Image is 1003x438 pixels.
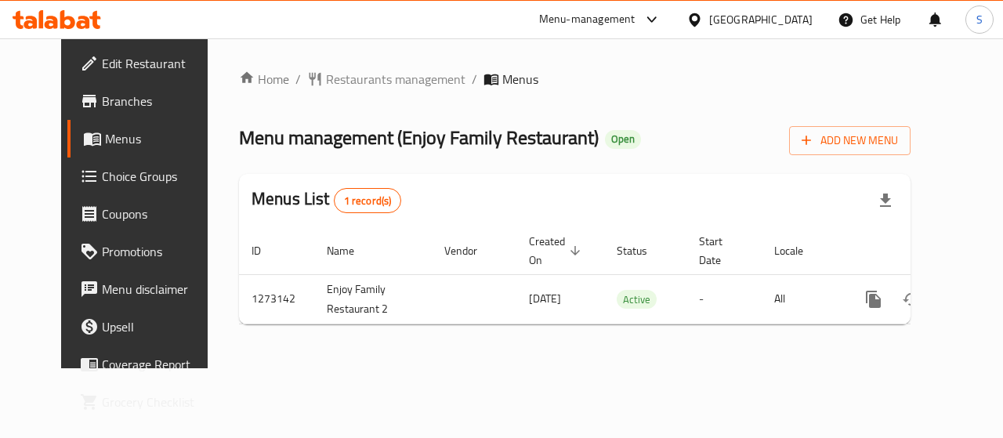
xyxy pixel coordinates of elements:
[472,70,477,89] li: /
[699,232,743,270] span: Start Date
[617,291,657,309] span: Active
[605,130,641,149] div: Open
[239,70,289,89] a: Home
[67,195,229,233] a: Coupons
[529,232,585,270] span: Created On
[67,346,229,383] a: Coverage Report
[893,281,930,318] button: Change Status
[444,241,498,260] span: Vendor
[239,120,599,155] span: Menu management ( Enjoy Family Restaurant )
[529,288,561,309] span: [DATE]
[295,70,301,89] li: /
[102,317,216,336] span: Upsell
[102,167,216,186] span: Choice Groups
[617,290,657,309] div: Active
[102,393,216,411] span: Grocery Checklist
[802,131,898,150] span: Add New Menu
[67,233,229,270] a: Promotions
[239,274,314,324] td: 1273142
[326,70,465,89] span: Restaurants management
[67,383,229,421] a: Grocery Checklist
[976,11,983,28] span: S
[617,241,668,260] span: Status
[67,82,229,120] a: Branches
[867,182,904,219] div: Export file
[67,270,229,308] a: Menu disclaimer
[102,355,216,374] span: Coverage Report
[102,242,216,261] span: Promotions
[502,70,538,89] span: Menus
[67,120,229,157] a: Menus
[67,308,229,346] a: Upsell
[252,187,401,213] h2: Menus List
[105,129,216,148] span: Menus
[709,11,813,28] div: [GEOGRAPHIC_DATA]
[102,92,216,110] span: Branches
[252,241,281,260] span: ID
[307,70,465,89] a: Restaurants management
[67,45,229,82] a: Edit Restaurant
[335,194,401,208] span: 1 record(s)
[539,10,635,29] div: Menu-management
[327,241,375,260] span: Name
[102,54,216,73] span: Edit Restaurant
[686,274,762,324] td: -
[762,274,842,324] td: All
[605,132,641,146] span: Open
[102,280,216,299] span: Menu disclaimer
[314,274,432,324] td: Enjoy Family Restaurant 2
[855,281,893,318] button: more
[67,157,229,195] a: Choice Groups
[334,188,402,213] div: Total records count
[774,241,824,260] span: Locale
[239,70,911,89] nav: breadcrumb
[789,126,911,155] button: Add New Menu
[102,205,216,223] span: Coupons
